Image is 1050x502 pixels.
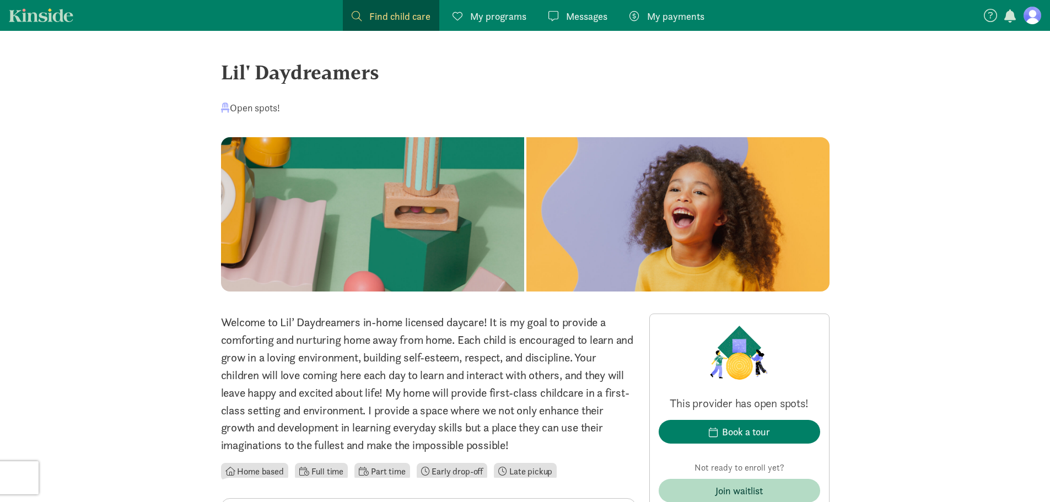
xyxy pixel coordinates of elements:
[221,57,830,87] div: Lil' Daydreamers
[494,463,557,481] li: Late pickup
[9,8,73,22] a: Kinside
[369,9,430,24] span: Find child care
[722,424,770,439] div: Book a tour
[221,100,280,115] div: Open spots!
[417,463,488,481] li: Early drop-off
[659,396,820,411] p: This provider has open spots!
[647,9,704,24] span: My payments
[566,9,607,24] span: Messages
[221,314,636,454] p: Welcome to Lil’ Daydreamers in-home licensed daycare! It is my goal to provide a comforting and n...
[715,483,763,498] div: Join waitlist
[354,463,410,481] li: Part time
[470,9,526,24] span: My programs
[295,463,348,481] li: Full time
[707,323,771,382] img: Provider logo
[221,463,288,481] li: Home based
[659,420,820,444] button: Book a tour
[659,461,820,474] p: Not ready to enroll yet?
